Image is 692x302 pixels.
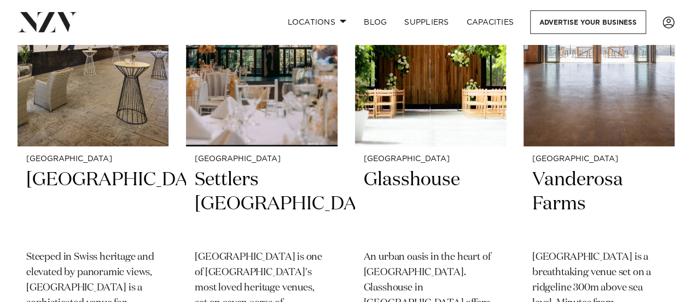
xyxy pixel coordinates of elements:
[195,168,328,242] h2: Settlers [GEOGRAPHIC_DATA]
[458,10,523,34] a: Capacities
[396,10,457,34] a: SUPPLIERS
[532,155,666,163] small: [GEOGRAPHIC_DATA]
[26,155,160,163] small: [GEOGRAPHIC_DATA]
[364,155,497,163] small: [GEOGRAPHIC_DATA]
[364,168,497,242] h2: Glasshouse
[532,168,666,242] h2: Vanderosa Farms
[355,10,396,34] a: BLOG
[278,10,355,34] a: Locations
[26,168,160,242] h2: [GEOGRAPHIC_DATA]
[195,155,328,163] small: [GEOGRAPHIC_DATA]
[18,12,77,32] img: nzv-logo.png
[530,10,646,34] a: Advertise your business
